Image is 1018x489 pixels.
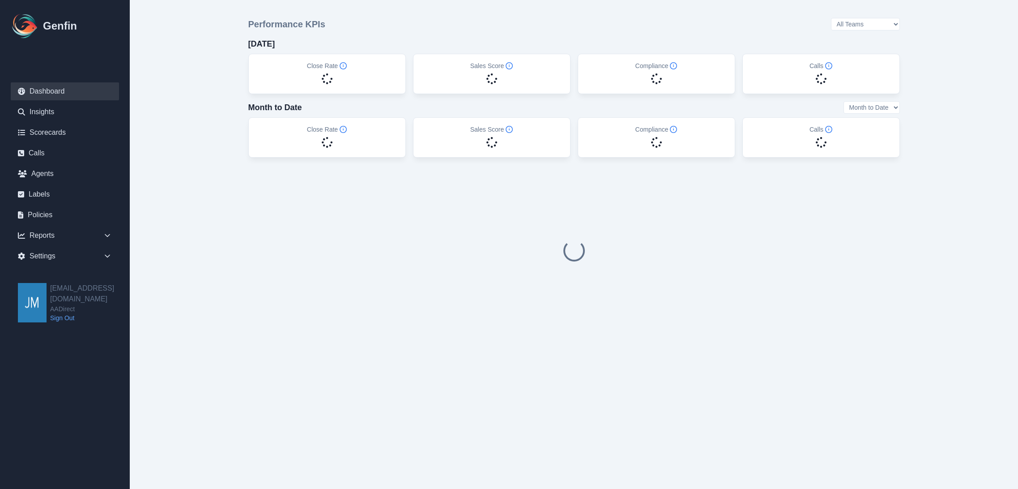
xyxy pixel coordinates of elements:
[11,165,119,183] a: Agents
[809,61,832,70] h5: Calls
[670,126,677,133] span: Info
[11,247,119,265] div: Settings
[50,313,130,322] a: Sign Out
[11,82,119,100] a: Dashboard
[340,126,347,133] span: Info
[307,125,347,134] h5: Close Rate
[470,61,513,70] h5: Sales Score
[825,62,832,69] span: Info
[635,125,677,134] h5: Compliance
[635,61,677,70] h5: Compliance
[670,62,677,69] span: Info
[809,125,832,134] h5: Calls
[825,126,832,133] span: Info
[50,283,130,305] h2: [EMAIL_ADDRESS][DOMAIN_NAME]
[11,12,39,40] img: Logo
[248,18,325,30] h3: Performance KPIs
[11,144,119,162] a: Calls
[307,61,347,70] h5: Close Rate
[50,305,130,313] span: AADirect
[11,185,119,203] a: Labels
[248,101,302,114] h4: Month to Date
[43,19,77,33] h1: Genfin
[506,62,513,69] span: Info
[11,206,119,224] a: Policies
[248,38,275,50] h4: [DATE]
[11,103,119,121] a: Insights
[11,227,119,244] div: Reports
[18,283,47,322] img: jmendoza@aadirect.com
[11,124,119,142] a: Scorecards
[340,62,347,69] span: Info
[506,126,513,133] span: Info
[470,125,513,134] h5: Sales Score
